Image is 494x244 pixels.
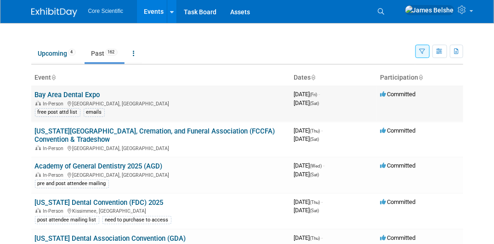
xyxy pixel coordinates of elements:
span: - [322,127,323,134]
span: In-Person [43,172,67,178]
a: Academy of General Dentistry 2025 (AGD) [35,162,163,170]
span: (Thu) [310,200,320,205]
span: Committed [380,91,416,98]
span: - [322,198,323,205]
span: [DATE] [294,135,319,142]
span: [DATE] [294,91,320,98]
span: Committed [380,127,416,134]
span: Committed [380,162,416,169]
div: Kissimmee, [GEOGRAPHIC_DATA] [35,207,287,214]
a: [US_STATE] Dental Association Convention (GDA) [35,234,186,243]
span: (Fri) [310,92,318,97]
span: In-Person [43,101,67,107]
a: [US_STATE] Dental Convention (FDC) 2025 [35,198,164,207]
span: [DATE] [294,207,319,214]
span: 162 [105,49,118,56]
div: [GEOGRAPHIC_DATA], [GEOGRAPHIC_DATA] [35,144,287,151]
div: [GEOGRAPHIC_DATA], [GEOGRAPHIC_DATA] [35,171,287,178]
a: Sort by Event Name [51,74,56,81]
a: Upcoming4 [31,45,83,62]
span: [DATE] [294,198,323,205]
span: [DATE] [294,127,323,134]
a: Past162 [85,45,125,62]
span: (Thu) [310,236,320,241]
img: In-Person Event [35,145,41,150]
a: Sort by Participation Type [419,74,423,81]
span: [DATE] [294,234,323,241]
span: (Sat) [310,208,319,213]
span: In-Person [43,208,67,214]
span: Committed [380,234,416,241]
span: [DATE] [294,171,319,178]
span: (Sat) [310,101,319,106]
span: 4 [68,49,76,56]
span: - [324,162,325,169]
a: [US_STATE][GEOGRAPHIC_DATA], Cremation, and Funeral Association (FCCFA) Convention & Tradeshow [35,127,275,144]
span: Committed [380,198,416,205]
div: emails [84,108,105,116]
th: Dates [290,70,377,86]
div: pre and post attendee mailing [35,180,109,188]
img: In-Person Event [35,208,41,213]
img: In-Person Event [35,101,41,105]
th: Event [31,70,290,86]
span: - [322,234,323,241]
img: James Belshe [405,5,454,15]
span: (Sat) [310,137,319,142]
span: Core Scientific [88,8,124,14]
div: post attendee mailing list [35,216,99,224]
a: Sort by Start Date [311,74,316,81]
span: [DATE] [294,99,319,106]
img: In-Person Event [35,172,41,177]
span: In-Person [43,145,67,151]
th: Participation [377,70,463,86]
img: ExhibitDay [31,8,77,17]
span: [DATE] [294,162,325,169]
div: free post attd list [35,108,80,116]
div: need to purchase to access [102,216,171,224]
div: [GEOGRAPHIC_DATA], [GEOGRAPHIC_DATA] [35,99,287,107]
span: (Thu) [310,128,320,134]
span: (Sat) [310,172,319,177]
span: - [319,91,320,98]
span: (Wed) [310,163,322,168]
a: Bay Area Dental Expo [35,91,100,99]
